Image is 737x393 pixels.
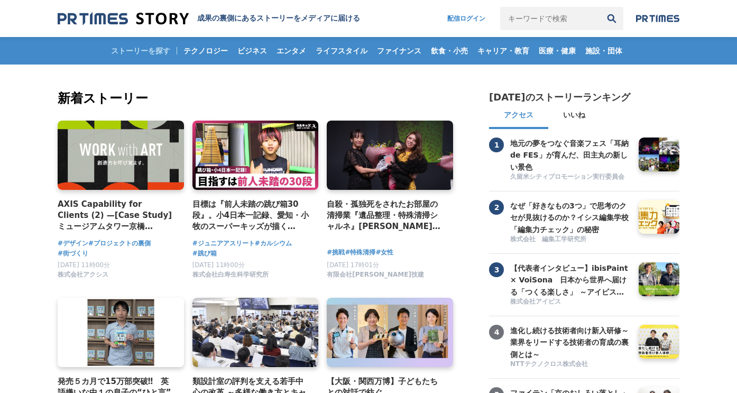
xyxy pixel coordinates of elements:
span: 久留米シティプロモーション実行委員会 [510,172,624,181]
span: ライフスタイル [311,46,372,56]
span: [DATE] 11時00分 [192,261,245,269]
a: テクノロジー [179,37,232,65]
h3: 進化し続ける技術者向け新入研修～業界をリードする技術者の育成の裏側とは～ [510,325,631,360]
span: NTTテクノクロス株式会社 [510,360,588,369]
a: 株式会社白寿生科学研究所 [192,273,269,281]
span: 飲食・小売 [427,46,472,56]
a: ファイナンス [373,37,426,65]
a: 施設・団体 [581,37,627,65]
span: ビジネス [233,46,271,56]
a: AXIS Capability for Clients (2) —[Case Study] ミュージアムタワー京橋 「WORK with ART」 [58,198,176,233]
a: 株式会社アイビス [510,297,631,307]
h3: 地元の夢をつなぐ音楽フェス「耳納 de FES」が育んだ、田主丸の新しい景色 [510,138,631,173]
a: #ジュニアアスリート [192,239,255,249]
a: #プロジェクトの裏側 [88,239,151,249]
h3: 【代表者インタビュー】ibisPaint × VoiSona 日本から世界へ届ける「つくる楽しさ」 ～アイビスがテクノスピーチと挑戦する、新しい創作文化の形成～ [510,262,631,298]
a: #デザイン [58,239,88,249]
h1: 成果の裏側にあるストーリーをメディアに届ける [197,14,360,23]
a: 配信ログイン [437,7,496,30]
a: 医療・健康 [535,37,580,65]
a: キャリア・教育 [473,37,533,65]
span: [DATE] 11時00分 [58,261,110,269]
a: #跳び箱 [192,249,217,259]
span: テクノロジー [179,46,232,56]
span: 2 [489,200,504,215]
span: [DATE] 17時01分 [327,261,379,269]
a: 株式会社 編集工学研究所 [510,235,631,245]
span: エンタメ [272,46,310,56]
a: #カルシウム [255,239,292,249]
span: 施設・団体 [581,46,627,56]
span: キャリア・教育 [473,46,533,56]
img: prtimes [636,14,679,23]
h2: [DATE]のストーリーランキング [489,91,630,104]
span: 3 [489,262,504,277]
span: 株式会社アクシス [58,270,108,279]
a: 進化し続ける技術者向け新入研修～業界をリードする技術者の育成の裏側とは～ [510,325,631,359]
button: アクセス [489,104,548,129]
span: 株式会社アイビス [510,297,561,306]
a: 【代表者インタビュー】ibisPaint × VoiSona 日本から世界へ届ける「つくる楽しさ」 ～アイビスがテクノスピーチと挑戦する、新しい創作文化の形成～ [510,262,631,296]
a: #挑戦 [327,248,345,258]
a: エンタメ [272,37,310,65]
a: 飲食・小売 [427,37,472,65]
span: 株式会社白寿生科学研究所 [192,270,269,279]
img: 成果の裏側にあるストーリーをメディアに届ける [58,12,189,26]
a: 有限会社[PERSON_NAME]技建 [327,273,424,281]
a: 久留米シティプロモーション実行委員会 [510,172,631,182]
a: なぜ「好きなもの3つ」で思考のクセが見抜けるのか？イシス編集学校「編集力チェック」の秘密 [510,200,631,234]
a: NTTテクノクロス株式会社 [510,360,631,370]
span: ファイナンス [373,46,426,56]
a: 自殺・孤独死をされたお部屋の清掃業『遺品整理・特殊清掃シャルネ』[PERSON_NAME]がBeauty [GEOGRAPHIC_DATA][PERSON_NAME][GEOGRAPHIC_DA... [327,198,445,233]
span: 医療・健康 [535,46,580,56]
a: 株式会社アクシス [58,273,108,281]
a: #特殊清掃 [345,248,375,258]
a: 成果の裏側にあるストーリーをメディアに届ける 成果の裏側にあるストーリーをメディアに届ける [58,12,360,26]
a: ライフスタイル [311,37,372,65]
a: 目標は『前人未踏の跳び箱30段』。小4日本一記録、愛知・小牧のスーパーキッズが描く[PERSON_NAME]とは？ [192,198,310,233]
h2: 新着ストーリー [58,89,455,108]
span: 1 [489,138,504,152]
h3: なぜ「好きなもの3つ」で思考のクセが見抜けるのか？イシス編集学校「編集力チェック」の秘密 [510,200,631,235]
span: 4 [489,325,504,340]
a: ビジネス [233,37,271,65]
button: いいね [548,104,600,129]
a: 地元の夢をつなぐ音楽フェス「耳納 de FES」が育んだ、田主丸の新しい景色 [510,138,631,171]
span: 株式会社 編集工学研究所 [510,235,586,244]
span: 有限会社[PERSON_NAME]技建 [327,270,424,279]
input: キーワードで検索 [500,7,600,30]
button: 検索 [600,7,623,30]
a: #女性 [375,248,393,258]
a: #街づくり [58,249,88,259]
